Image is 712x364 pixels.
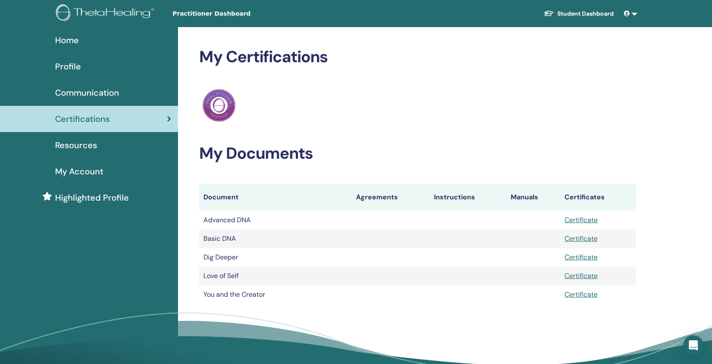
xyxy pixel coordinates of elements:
[565,290,598,299] a: Certificate
[55,60,81,73] span: Profile
[199,285,352,304] td: You and the Creator
[56,4,157,23] img: logo.png
[560,184,636,211] th: Certificates
[55,165,103,178] span: My Account
[544,10,554,17] img: graduation-cap-white.svg
[203,89,236,122] img: Practitioner
[506,184,560,211] th: Manuals
[352,184,430,211] th: Agreements
[199,144,636,163] h2: My Documents
[199,248,352,267] td: Dig Deeper
[172,9,300,18] span: Practitioner Dashboard
[537,6,620,22] a: Student Dashboard
[565,215,598,224] a: Certificate
[55,139,97,152] span: Resources
[565,234,598,243] a: Certificate
[199,211,352,229] td: Advanced DNA
[430,184,506,211] th: Instructions
[199,47,636,67] h2: My Certifications
[55,86,119,99] span: Communication
[55,191,129,204] span: Highlighted Profile
[199,184,352,211] th: Document
[199,267,352,285] td: Love of Self
[199,229,352,248] td: Basic DNA
[55,34,79,47] span: Home
[565,253,598,262] a: Certificate
[683,335,704,356] div: Open Intercom Messenger
[55,113,110,125] span: Certifications
[565,271,598,280] a: Certificate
